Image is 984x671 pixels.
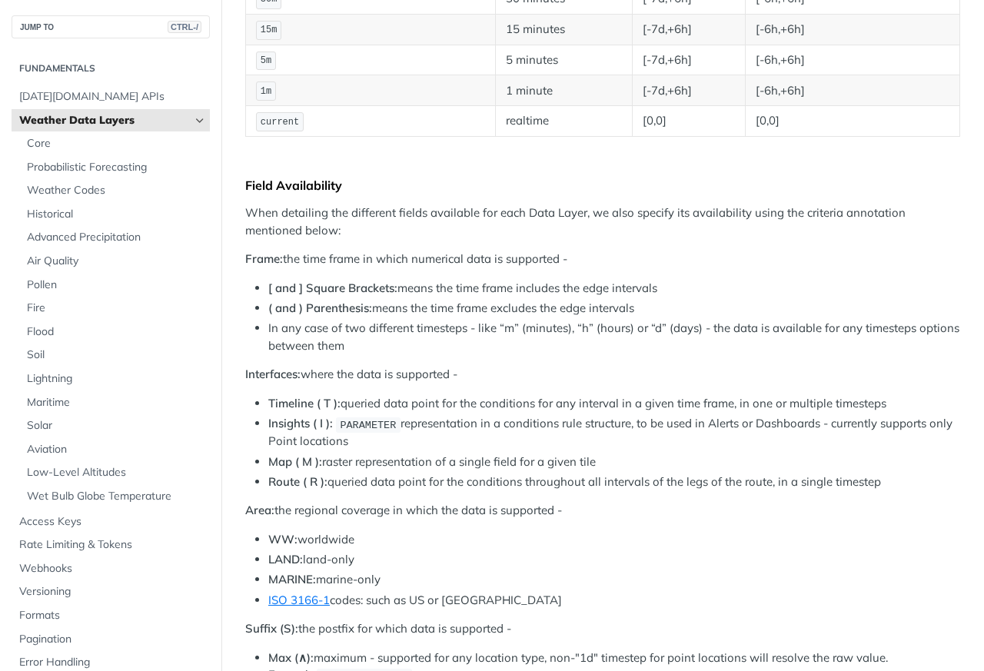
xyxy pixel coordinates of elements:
strong: Interfaces: [245,367,301,381]
td: [-6h,+6h] [746,75,960,106]
strong: Frame: [245,251,283,266]
span: Weather Data Layers [19,113,190,128]
span: CTRL-/ [168,21,201,33]
span: Access Keys [19,514,206,530]
li: land-only [268,551,960,569]
li: means the time frame excludes the edge intervals [268,300,960,317]
span: Webhooks [19,561,206,576]
span: 1m [261,86,271,97]
a: Formats [12,604,210,627]
a: Fire [19,297,210,320]
h2: Fundamentals [12,61,210,75]
span: Rate Limiting & Tokens [19,537,206,553]
span: Weather Codes [27,183,206,198]
a: Pagination [12,628,210,651]
span: Wet Bulb Globe Temperature [27,489,206,504]
p: When detailing the different fields available for each Data Layer, we also specify its availabili... [245,204,960,239]
strong: Max (∧): [268,650,314,665]
td: realtime [496,106,633,137]
li: In any case of two different timesteps - like “m” (minutes), “h” (hours) or “d” (days) - the data... [268,320,960,354]
a: Flood [19,321,210,344]
a: Low-Level Altitudes [19,461,210,484]
strong: LAND: [268,552,303,566]
td: [-7d,+6h] [633,14,746,45]
li: raster representation of a single field for a given tile [268,453,960,471]
strong: Area: [245,503,274,517]
button: Hide subpages for Weather Data Layers [194,115,206,127]
strong: Map ( M ): [268,454,322,469]
span: current [261,117,299,128]
a: Weather Codes [19,179,210,202]
td: [0,0] [633,106,746,137]
a: ISO 3166-1 [268,593,330,607]
span: Pollen [27,277,206,293]
a: Probabilistic Forecasting [19,156,210,179]
a: [DATE][DOMAIN_NAME] APIs [12,85,210,108]
span: Core [27,136,206,151]
span: Advanced Precipitation [27,230,206,245]
strong: MARINE: [268,572,316,586]
a: Maritime [19,391,210,414]
span: Lightning [27,371,206,387]
span: Pagination [19,632,206,647]
a: Pollen [19,274,210,297]
a: Versioning [12,580,210,603]
span: Low-Level Altitudes [27,465,206,480]
a: Webhooks [12,557,210,580]
span: Formats [19,608,206,623]
p: the time frame in which numerical data is supported - [245,251,960,268]
a: Core [19,132,210,155]
li: representation in a conditions rule structure, to be used in Alerts or Dashboards - currently sup... [268,415,960,450]
li: queried data point for the conditions for any interval in a given time frame, in one or multiple ... [268,395,960,413]
span: Historical [27,207,206,222]
li: worldwide [268,531,960,549]
p: the postfix for which data is supported - [245,620,960,638]
span: Flood [27,324,206,340]
td: [-7d,+6h] [633,45,746,75]
span: 5m [261,55,271,66]
a: Lightning [19,367,210,390]
span: 15m [261,25,278,35]
td: 15 minutes [496,14,633,45]
a: Advanced Precipitation [19,226,210,249]
span: Error Handling [19,655,206,670]
strong: Suffix (S): [245,621,298,636]
p: where the data is supported - [245,366,960,384]
a: Soil [19,344,210,367]
a: Rate Limiting & Tokens [12,533,210,556]
a: Weather Data LayersHide subpages for Weather Data Layers [12,109,210,132]
span: Solar [27,418,206,433]
a: Access Keys [12,510,210,533]
li: marine-only [268,571,960,589]
td: 1 minute [496,75,633,106]
a: Aviation [19,438,210,461]
strong: [ and ] Square Brackets: [268,281,397,295]
span: Soil [27,347,206,363]
strong: Timeline ( T ): [268,396,341,410]
td: [-6h,+6h] [746,14,960,45]
li: means the time frame includes the edge intervals [268,280,960,297]
td: 5 minutes [496,45,633,75]
span: Maritime [27,395,206,410]
p: the regional coverage in which the data is supported - [245,502,960,520]
strong: Route ( R ): [268,474,327,489]
strong: ( and ) Parenthesis: [268,301,372,315]
span: Fire [27,301,206,316]
a: Solar [19,414,210,437]
button: JUMP TOCTRL-/ [12,15,210,38]
strong: Insights ( I ): [268,416,333,430]
li: queried data point for the conditions throughout all intervals of the legs of the route, in a sin... [268,473,960,491]
td: [0,0] [746,106,960,137]
td: [-6h,+6h] [746,45,960,75]
strong: WW: [268,532,298,546]
span: [DATE][DOMAIN_NAME] APIs [19,89,206,105]
td: [-7d,+6h] [633,75,746,106]
span: Versioning [19,584,206,600]
a: Historical [19,203,210,226]
span: PARAMETER [340,419,396,430]
a: Wet Bulb Globe Temperature [19,485,210,508]
span: Aviation [27,442,206,457]
span: Air Quality [27,254,206,269]
div: Field Availability [245,178,960,193]
span: Probabilistic Forecasting [27,160,206,175]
